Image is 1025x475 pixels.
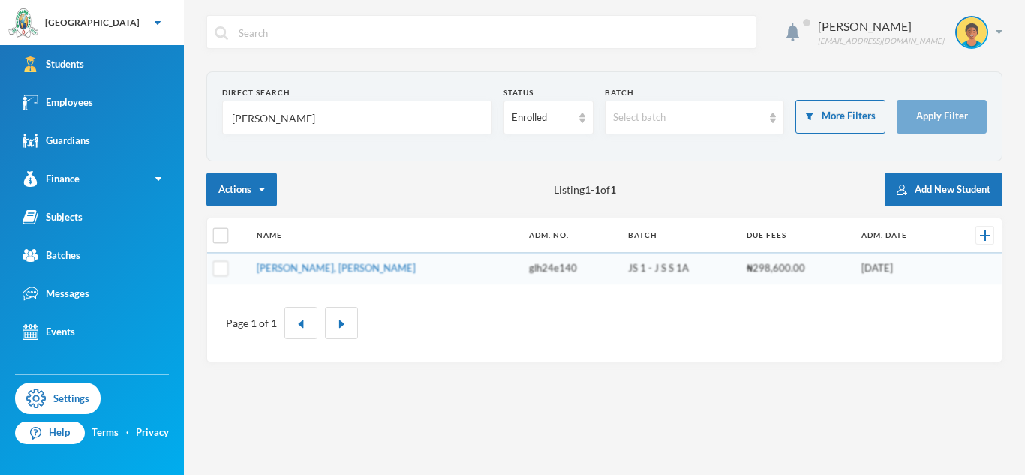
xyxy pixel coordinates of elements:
a: Settings [15,383,101,414]
div: Page 1 of 1 [226,315,277,331]
td: JS 1 - J S S 1A [621,253,739,284]
b: 1 [610,183,616,196]
input: Name, Admin No, Phone number, Email Address [230,101,484,135]
div: [GEOGRAPHIC_DATA] [45,16,140,29]
div: Finance [23,171,80,187]
div: Students [23,56,84,72]
button: Actions [206,173,277,206]
div: Batches [23,248,80,263]
div: Guardians [23,133,90,149]
img: search [215,26,228,40]
div: [PERSON_NAME] [818,17,944,35]
th: Name [249,218,522,253]
button: More Filters [795,100,885,134]
div: Events [23,324,75,340]
td: [DATE] [854,253,949,284]
div: Batch [605,87,785,98]
button: Apply Filter [897,100,987,134]
b: 1 [594,183,600,196]
div: Direct Search [222,87,492,98]
a: Terms [92,425,119,440]
span: Listing - of [554,182,616,197]
img: logo [8,8,38,38]
div: Status [503,87,594,98]
a: Help [15,422,85,444]
th: Due Fees [739,218,854,253]
div: · [126,425,129,440]
td: ₦298,600.00 [739,253,854,284]
td: glh24e140 [522,253,620,284]
img: + [980,230,990,241]
img: STUDENT [957,17,987,47]
div: Subjects [23,209,83,225]
th: Adm. Date [854,218,949,253]
div: [EMAIL_ADDRESS][DOMAIN_NAME] [818,35,944,47]
button: Add New Student [885,173,1002,206]
a: Privacy [136,425,169,440]
div: Employees [23,95,93,110]
div: Messages [23,286,89,302]
th: Adm. No. [522,218,620,253]
div: Enrolled [512,110,572,125]
th: Batch [621,218,739,253]
b: 1 [585,183,591,196]
div: Select batch [613,110,763,125]
a: [PERSON_NAME], [PERSON_NAME] [257,262,416,274]
input: Search [237,16,748,50]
